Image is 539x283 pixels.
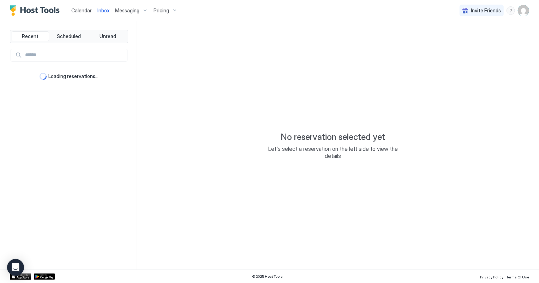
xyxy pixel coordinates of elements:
button: Scheduled [50,31,88,41]
span: Terms Of Use [506,275,529,279]
span: Privacy Policy [480,275,503,279]
span: Scheduled [57,33,81,40]
a: App Store [10,273,31,280]
input: Input Field [22,49,127,61]
span: Inbox [97,7,109,13]
span: No reservation selected yet [281,132,385,142]
a: Terms Of Use [506,273,529,280]
div: Open Intercom Messenger [7,259,24,276]
div: loading [40,73,47,80]
a: Host Tools Logo [10,5,63,16]
span: Messaging [115,7,139,14]
a: Inbox [97,7,109,14]
span: Unread [100,33,116,40]
span: Recent [22,33,38,40]
div: User profile [518,5,529,16]
a: Privacy Policy [480,273,503,280]
span: Invite Friends [471,7,501,14]
div: tab-group [10,30,128,43]
span: © 2025 Host Tools [252,274,283,279]
span: Calendar [71,7,92,13]
a: Calendar [71,7,92,14]
a: Google Play Store [34,273,55,280]
span: Let's select a reservation on the left side to view the details [263,145,404,159]
div: menu [507,6,515,15]
button: Unread [89,31,126,41]
button: Recent [12,31,49,41]
span: Pricing [154,7,169,14]
span: Loading reservations... [49,73,99,79]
